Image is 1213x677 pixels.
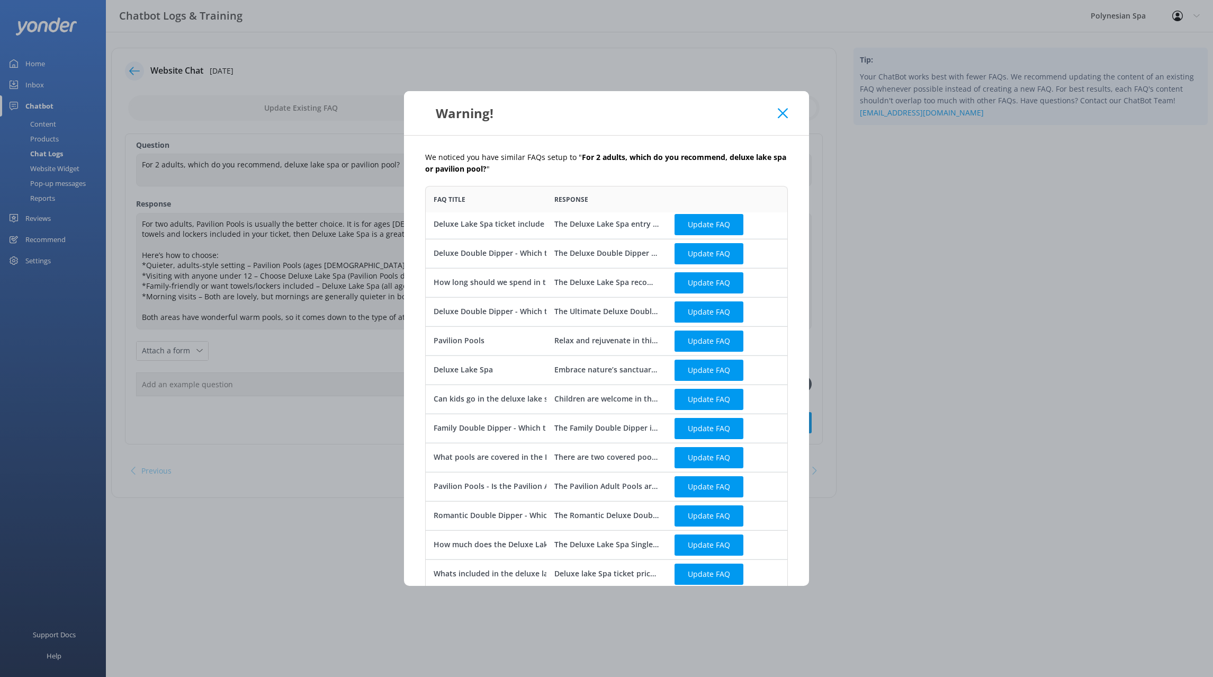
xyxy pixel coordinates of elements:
div: The Deluxe Lake Spa recommended soaking time is 1.5-2 hours. [554,277,659,288]
div: Family Double Dipper - Which ticket include entry to the Deluxe lake Spa and Family Pools [434,422,761,434]
div: Deluxe Lake Spa [434,364,493,376]
div: Pavilion Pools [434,335,484,346]
div: Pavilion Pools - Is the Pavilion Adult Pool private [434,480,610,492]
div: The Deluxe Double Dipper includes access to the Deluxe [GEOGRAPHIC_DATA] and the Pavilion Pools b... [554,247,659,259]
div: row [425,501,788,530]
div: row [425,326,788,355]
div: row [425,472,788,501]
button: Update FAQ [675,388,743,409]
div: What pools are covered in the Pavilion adult area? [434,451,616,463]
button: Update FAQ [675,301,743,322]
div: How long should we spend in the Deluxe Lake Spa [434,277,616,288]
button: Update FAQ [675,476,743,497]
div: Can kids go in the deluxe lake spa [434,393,557,405]
div: There are two covered pools in the [GEOGRAPHIC_DATA] area. One Priest Acidic Spring Pool and one ... [554,451,659,463]
div: row [425,385,788,414]
button: Update FAQ [675,272,743,293]
div: Deluxe Double Dipper - Which ticket include access to the [GEOGRAPHIC_DATA] and pavilion pools [434,247,789,259]
div: The Pavilion Adult Pools are not private pools. There are 8 pools in this area including a cascad... [554,480,659,492]
b: For 2 adults, which do you recommend, deluxe lake spa or pavilion pool? [425,152,786,174]
button: Update FAQ [675,243,743,264]
div: row [425,239,788,268]
div: The Deluxe Lake Spa entry does not include access to the Pavilion pools, but you are welcome to b... [554,218,659,230]
div: Embrace nature’s sanctuary and slip into five mineral hot pools overlooking [GEOGRAPHIC_DATA]. Tr... [554,364,659,376]
div: row [425,443,788,472]
div: row [425,210,788,239]
div: Romantic Double Dipper - Which ticket includes access to the private pool and pavilion pools [434,510,771,521]
button: Update FAQ [675,447,743,468]
div: The Romantic Deluxe Double Dipper ticket includes access to the Private Lake View Deluxe Pool and... [554,510,659,521]
p: We noticed you have similar FAQs setup to " " [425,152,788,175]
div: The Family Double Dipper include access to the Family Pools and the relaxed atmosphere of the Del... [554,422,659,434]
button: Close [778,108,788,119]
div: row [425,355,788,385]
div: Relax and rejuvenate in this area reserved for adults and young adults 12 and over with calming h... [554,335,659,346]
div: row [425,268,788,297]
div: row [425,414,788,443]
span: Response [554,194,588,204]
button: Update FAQ [675,213,743,235]
div: Deluxe Double Dipper - Which ticket include access to the Deluxe Pool and Deluxe Lake Spa [434,306,766,317]
div: Warning! [425,104,778,122]
div: Children are welcome in the [GEOGRAPHIC_DATA]. Children under 8 must be actively supervised in th... [554,393,659,405]
button: Update FAQ [675,330,743,351]
button: Update FAQ [675,359,743,380]
button: Update FAQ [675,417,743,439]
div: Deluxe Lake Spa ticket include pavilion pools ? [434,218,603,230]
div: The Ultimate Deluxe Double Dipper ticket includes access to the Lake View Deluxe Private pool and... [554,306,659,317]
div: row [425,297,788,326]
span: FAQ Title [434,194,465,204]
button: Update FAQ [675,505,743,526]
